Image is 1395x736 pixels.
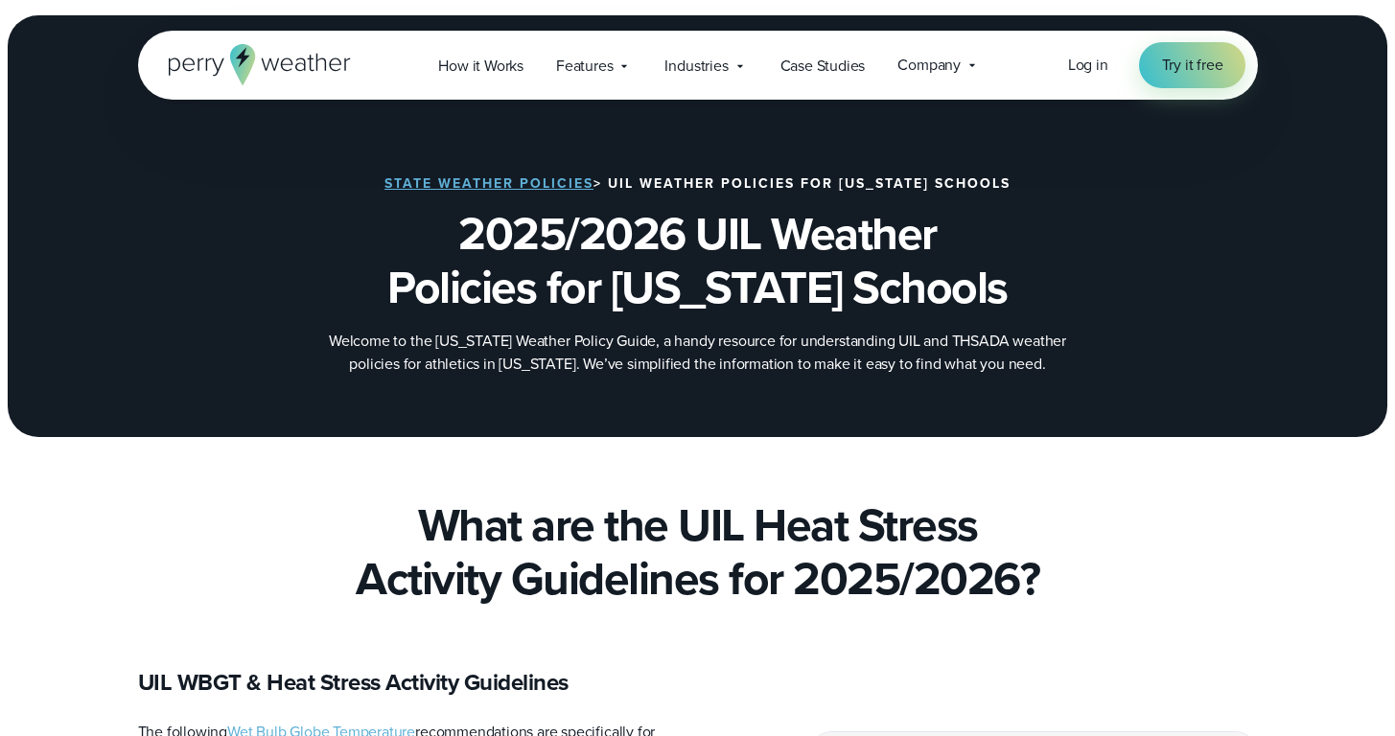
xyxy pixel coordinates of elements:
h2: What are the UIL Heat Stress Activity Guidelines for 2025/2026? [138,498,1258,606]
span: How it Works [438,55,523,78]
span: Industries [664,55,728,78]
a: State Weather Policies [384,173,593,194]
span: Log in [1068,54,1108,76]
a: Case Studies [764,46,882,85]
span: Try it free [1162,54,1223,77]
a: How it Works [422,46,540,85]
h3: UIL WBGT & Heat Stress Activity Guidelines [138,667,683,698]
a: Try it free [1139,42,1246,88]
span: Company [897,54,961,77]
p: Welcome to the [US_STATE] Weather Policy Guide, a handy resource for understanding UIL and THSADA... [314,330,1081,376]
a: Log in [1068,54,1108,77]
span: Case Studies [780,55,866,78]
h3: > UIL Weather Policies for [US_STATE] Schools [384,176,1011,192]
span: Features [556,55,613,78]
h1: 2025/2026 UIL Weather Policies for [US_STATE] Schools [234,207,1162,314]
